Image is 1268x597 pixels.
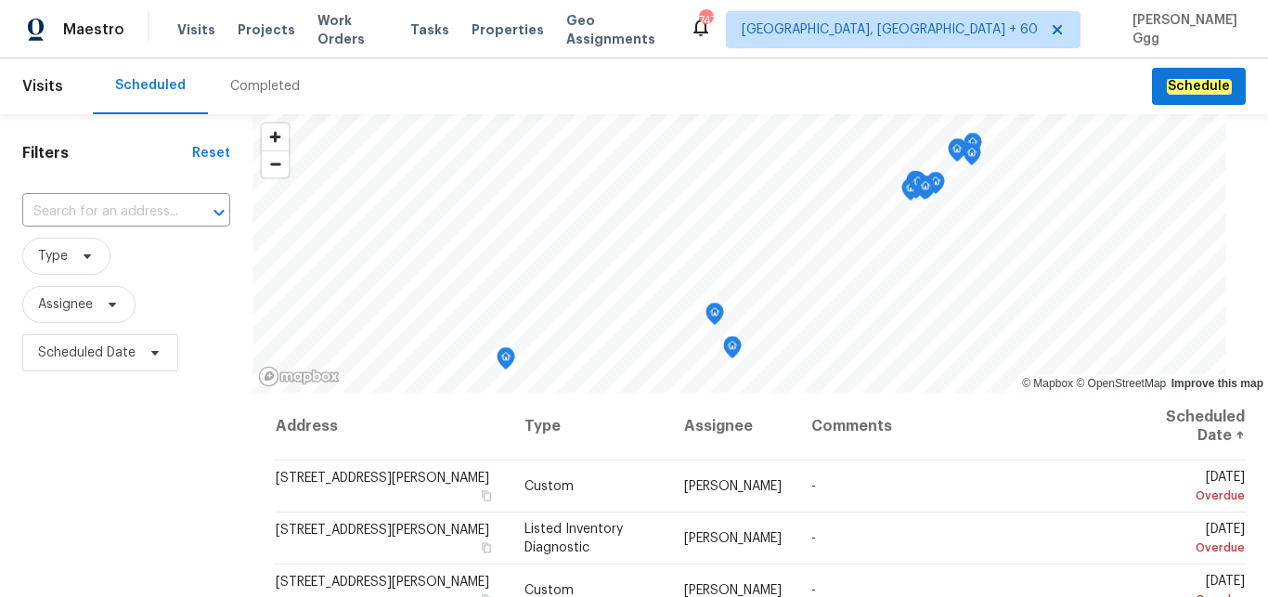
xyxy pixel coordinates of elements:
div: Map marker [901,178,920,207]
span: [DATE] [1136,523,1245,557]
div: Map marker [909,172,927,201]
div: Map marker [497,347,515,376]
button: Schedule [1152,68,1246,106]
span: Custom [524,480,574,493]
span: Geo Assignments [566,11,667,48]
div: Map marker [705,303,724,331]
div: 747 [699,11,712,30]
button: Open [206,200,232,226]
span: Projects [238,20,295,39]
div: Map marker [723,336,742,365]
div: Scheduled [115,76,186,95]
th: Scheduled Date ↑ [1121,393,1246,461]
span: - [811,480,816,493]
div: Map marker [916,176,935,205]
a: OpenStreetMap [1076,377,1166,390]
div: Completed [230,77,300,96]
th: Assignee [669,393,796,461]
div: Map marker [926,172,945,201]
span: Maestro [63,20,124,39]
canvas: Map [252,114,1226,393]
a: Improve this map [1171,377,1263,390]
button: Zoom out [262,150,289,177]
span: [PERSON_NAME] [684,480,782,493]
span: [STREET_ADDRESS][PERSON_NAME] [276,472,489,485]
span: Listed Inventory Diagnostic [524,523,623,554]
div: Overdue [1136,487,1245,505]
span: Visits [177,20,215,39]
span: Work Orders [317,11,388,48]
span: [STREET_ADDRESS][PERSON_NAME] [276,576,489,589]
th: Type [510,393,669,461]
div: Overdue [1136,539,1245,557]
span: - [811,584,816,597]
a: Mapbox homepage [258,366,340,387]
span: [DATE] [1136,471,1245,505]
button: Copy Address [478,539,495,556]
span: [PERSON_NAME] Ggg [1125,11,1240,48]
span: [GEOGRAPHIC_DATA], [GEOGRAPHIC_DATA] + 60 [742,20,1038,39]
em: Schedule [1167,79,1231,94]
div: Reset [192,144,230,162]
div: Map marker [963,143,981,172]
h1: Filters [22,144,192,162]
div: Map marker [949,138,967,167]
button: Copy Address [478,487,495,504]
span: Custom [524,584,574,597]
div: Map marker [906,171,925,200]
div: Map marker [948,139,966,168]
span: Scheduled Date [38,344,136,362]
div: Map marker [964,133,982,162]
span: Properties [472,20,544,39]
span: [PERSON_NAME] [684,584,782,597]
span: Type [38,247,68,266]
th: Comments [796,393,1121,461]
span: [PERSON_NAME] [684,532,782,545]
span: Assignee [38,295,93,314]
span: Visits [22,66,63,107]
span: Tasks [410,23,449,36]
button: Zoom in [262,123,289,150]
span: [STREET_ADDRESS][PERSON_NAME] [276,524,489,537]
input: Search for an address... [22,198,178,227]
a: Mapbox [1022,377,1073,390]
span: - [811,532,816,545]
span: Zoom out [262,151,289,177]
th: Address [275,393,510,461]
